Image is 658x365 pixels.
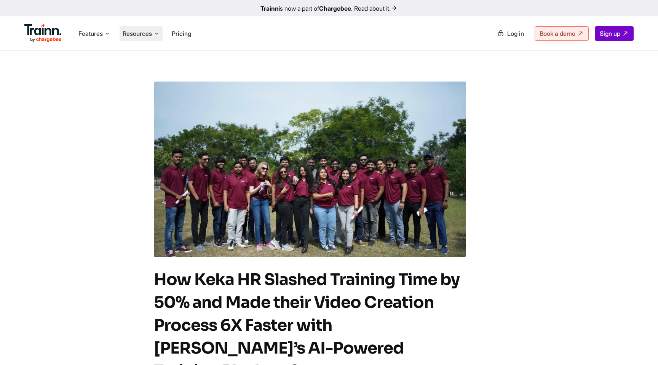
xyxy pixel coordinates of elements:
img: Trainn Logo [24,24,62,42]
b: Chargebee [319,5,351,12]
span: Features [78,29,103,38]
span: Sign up [600,30,620,37]
span: Book a demo [540,30,575,37]
iframe: Chat Widget [620,328,658,365]
span: Log in [507,30,524,37]
a: Sign up [595,26,634,41]
a: Pricing [172,30,191,37]
b: Trainn [260,5,279,12]
a: Log in [493,27,529,40]
span: Resources [123,29,152,38]
img: Keka + Trainn Journey [154,82,466,257]
a: Book a demo [535,26,589,41]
